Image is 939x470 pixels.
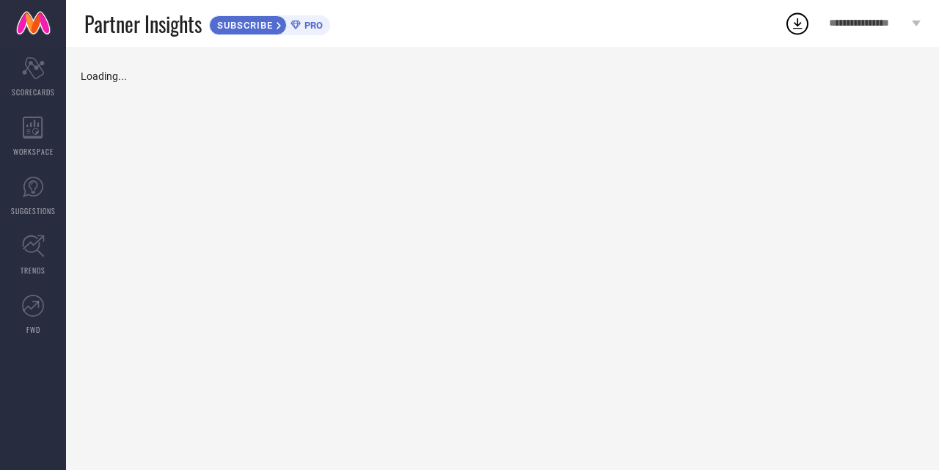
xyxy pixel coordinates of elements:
[26,324,40,335] span: FWD
[84,9,202,39] span: Partner Insights
[13,146,54,157] span: WORKSPACE
[301,20,323,31] span: PRO
[210,20,277,31] span: SUBSCRIBE
[12,87,55,98] span: SCORECARDS
[21,265,45,276] span: TRENDS
[209,12,330,35] a: SUBSCRIBEPRO
[784,10,811,37] div: Open download list
[81,70,127,82] span: Loading...
[11,205,56,216] span: SUGGESTIONS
